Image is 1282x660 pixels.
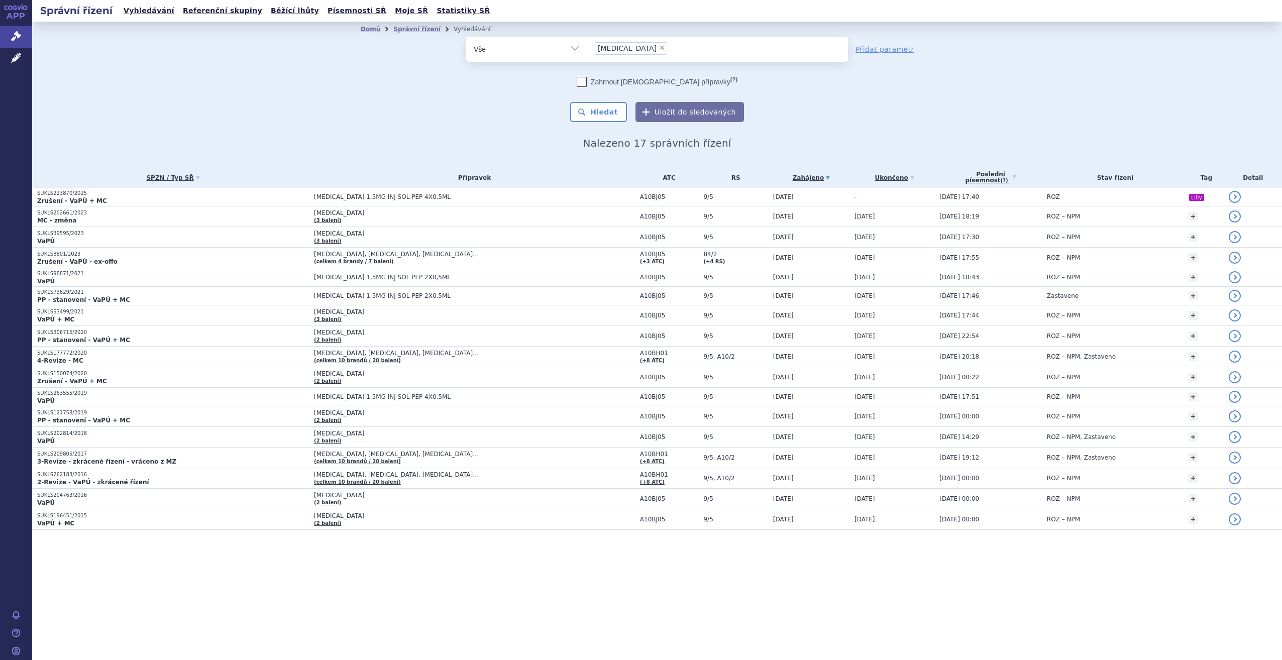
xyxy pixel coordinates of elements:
span: [DATE] 00:00 [939,516,979,523]
p: SUKLS223870/2025 [37,190,309,197]
span: [DATE] 18:43 [939,274,979,281]
a: + [1189,212,1198,221]
span: A10BJ05 [640,516,699,523]
p: SUKLS73629/2021 [37,289,309,296]
span: 9/5 [703,213,768,220]
span: [DATE] [773,274,794,281]
span: 9/5 [703,292,768,299]
span: [DATE] [854,374,875,381]
span: A10BJ05 [640,274,699,281]
span: 9/5 [703,193,768,200]
a: detail [1229,210,1241,223]
strong: 2-Revize - VaPÚ - zkrácené řízení [37,479,149,486]
span: [MEDICAL_DATA] [598,45,657,52]
span: [DATE] [773,516,794,523]
a: detail [1229,309,1241,321]
strong: VaPÚ [37,238,55,245]
th: Stav řízení [1042,167,1184,188]
span: 9/5 [703,374,768,381]
strong: VaPÚ [37,499,55,506]
p: SUKLS202661/2023 [37,209,309,216]
a: detail [1229,231,1241,243]
h2: Správní řízení [32,4,121,18]
span: 9/5, A10/2 [703,353,768,360]
a: (3 balení) [314,217,341,223]
span: [DATE] 17:30 [939,234,979,241]
span: [DATE] [773,475,794,482]
span: [DATE] [773,393,794,400]
a: (celkem 10 brandů / 20 balení) [314,479,401,485]
a: Správní řízení [393,26,441,33]
span: A10BJ05 [640,234,699,241]
a: Domů [361,26,380,33]
span: [DATE] [773,213,794,220]
a: (celkem 4 brandy / 7 balení) [314,259,393,264]
span: [DATE] 00:00 [939,475,979,482]
a: (+4 RS) [703,259,725,264]
p: SUKLS8801/2023 [37,251,309,258]
span: - [854,193,857,200]
span: [MEDICAL_DATA] 1,5MG INJ SOL PEP 2X0,5ML [314,274,565,281]
a: detail [1229,513,1241,525]
a: (+8 ATC) [640,479,665,485]
p: SUKLS121758/2019 [37,409,309,416]
a: Písemnosti SŘ [325,4,389,18]
span: ROZ [1047,193,1060,200]
a: detail [1229,371,1241,383]
abbr: (?) [730,76,737,83]
abbr: (?) [1001,178,1008,184]
a: + [1189,253,1198,262]
a: detail [1229,452,1241,464]
span: [DATE] 18:19 [939,213,979,220]
a: detail [1229,351,1241,363]
a: + [1189,291,1198,300]
span: [MEDICAL_DATA] [314,209,565,216]
a: + [1189,273,1198,282]
a: + [1189,515,1198,524]
span: [MEDICAL_DATA], [MEDICAL_DATA], [MEDICAL_DATA]… [314,350,565,357]
a: + [1189,332,1198,341]
span: ROZ – NPM [1047,312,1080,319]
span: ROZ – NPM [1047,413,1080,420]
p: SUKLS263555/2019 [37,390,309,397]
span: [DATE] [773,433,794,441]
span: 9/5 [703,274,768,281]
p: SUKLS98871/2021 [37,270,309,277]
a: detail [1229,271,1241,283]
span: A10BJ05 [640,292,699,299]
strong: 3-Revize - zkrácené řízení - vráceno z MZ [37,458,176,465]
a: + [1189,352,1198,361]
strong: Zrušení - VaPÚ + MC [37,197,107,204]
span: [MEDICAL_DATA] [314,409,565,416]
span: [DATE] [773,333,794,340]
span: [DATE] 22:54 [939,333,979,340]
span: A10BH01 [640,350,699,357]
span: A10BH01 [640,471,699,478]
a: + [1189,494,1198,503]
span: ROZ – NPM [1047,475,1080,482]
span: 9/5, A10/2 [703,475,768,482]
a: (celkem 10 brandů / 20 balení) [314,358,401,363]
span: ROZ – NPM, Zastaveno [1047,433,1116,441]
span: [MEDICAL_DATA], [MEDICAL_DATA], [MEDICAL_DATA]… [314,251,565,258]
a: detail [1229,472,1241,484]
span: [DATE] [854,495,875,502]
button: Uložit do sledovaných [635,102,744,122]
span: 9/5 [703,312,768,319]
strong: MC - změna [37,217,76,224]
label: Zahrnout [DEMOGRAPHIC_DATA] přípravky [577,77,737,87]
a: + [1189,392,1198,401]
span: A10BJ05 [640,374,699,381]
span: [MEDICAL_DATA] [314,230,565,237]
th: ATC [635,167,699,188]
span: [DATE] 00:00 [939,413,979,420]
span: ROZ – NPM [1047,374,1080,381]
span: A10BJ05 [640,333,699,340]
button: Hledat [570,102,627,122]
a: detail [1229,191,1241,203]
span: [DATE] 19:12 [939,454,979,461]
span: ROZ – NPM [1047,393,1080,400]
span: [MEDICAL_DATA] [314,370,565,377]
p: SUKLS177772/2020 [37,350,309,357]
span: [DATE] 20:18 [939,353,979,360]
